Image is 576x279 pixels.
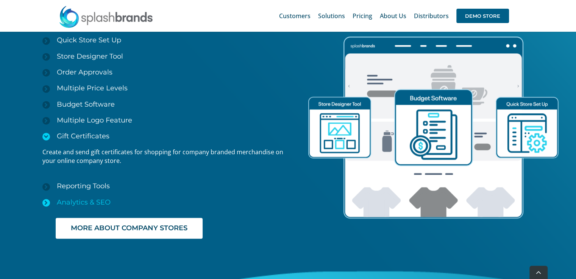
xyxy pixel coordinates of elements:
[57,116,132,124] span: Multiple Logo Feature
[71,224,187,232] span: MORE ABOUT COMPANY STORES
[42,112,288,128] a: Multiple Logo Feature
[42,32,288,48] a: Quick Store Set Up
[42,148,288,165] p: Create and send gift certificates for shopping for company branded merchandise on your online com...
[279,13,311,19] span: Customers
[42,178,288,194] a: Reporting Tools
[57,84,128,92] span: Multiple Price Levels
[42,128,288,144] a: Gift Certificates
[353,4,372,28] a: Pricing
[414,13,449,19] span: Distributors
[42,194,288,210] a: Analytics & SEO
[318,13,345,19] span: Solutions
[279,4,509,28] nav: Main Menu Sticky
[59,5,153,28] img: SplashBrands.com Logo
[414,4,449,28] a: Distributors
[57,68,112,76] span: Order Approvals
[42,64,288,80] a: Order Approvals
[456,4,509,28] a: DEMO STORE
[57,52,123,60] span: Store Designer Tool
[42,48,288,64] a: Store Designer Tool
[353,13,372,19] span: Pricing
[456,9,509,23] span: DEMO STORE
[57,132,109,140] span: Gift Certificates
[57,182,110,190] span: Reporting Tools
[56,218,203,239] a: MORE ABOUT COMPANY STORES
[42,80,288,96] a: Multiple Price Levels
[42,96,288,112] a: Budget Software
[57,198,111,206] span: Analytics & SEO
[380,13,406,19] span: About Us
[279,4,311,28] a: Customers
[57,100,115,108] span: Budget Software
[57,36,121,44] span: Quick Store Set Up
